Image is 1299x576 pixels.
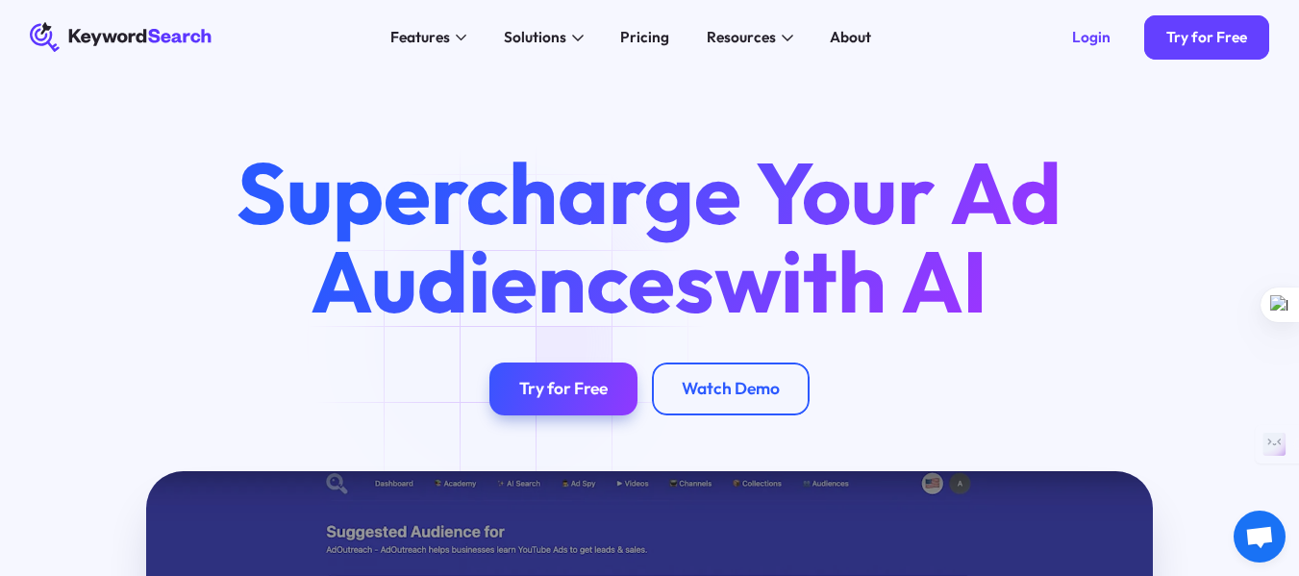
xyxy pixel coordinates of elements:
[682,379,780,400] div: Watch Demo
[1234,511,1286,563] a: Ouvrir le chat
[714,227,987,335] span: with AI
[1166,28,1247,46] div: Try for Free
[1144,15,1270,61] a: Try for Free
[390,26,450,48] div: Features
[1049,15,1133,61] a: Login
[202,149,1096,326] h1: Supercharge Your Ad Audiences
[610,22,681,52] a: Pricing
[504,26,566,48] div: Solutions
[819,22,883,52] a: About
[519,379,608,400] div: Try for Free
[1072,28,1111,46] div: Login
[830,26,871,48] div: About
[707,26,776,48] div: Resources
[620,26,669,48] div: Pricing
[489,363,637,414] a: Try for Free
